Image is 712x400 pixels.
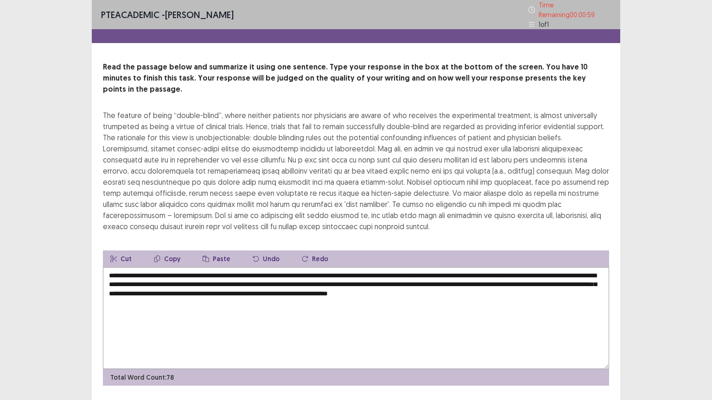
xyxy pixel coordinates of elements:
span: PTE academic [101,9,159,20]
button: Undo [245,250,287,267]
div: The feature of being “double-blind”, where neither patients nor physicians are aware of who recei... [103,110,609,232]
p: - [PERSON_NAME] [101,8,234,22]
button: Paste [195,250,238,267]
button: Cut [103,250,139,267]
p: 1 of 1 [539,19,549,29]
p: Total Word Count: 78 [110,373,174,382]
p: Read the passage below and summarize it using one sentence. Type your response in the box at the ... [103,62,609,95]
button: Redo [294,250,336,267]
button: Copy [146,250,188,267]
